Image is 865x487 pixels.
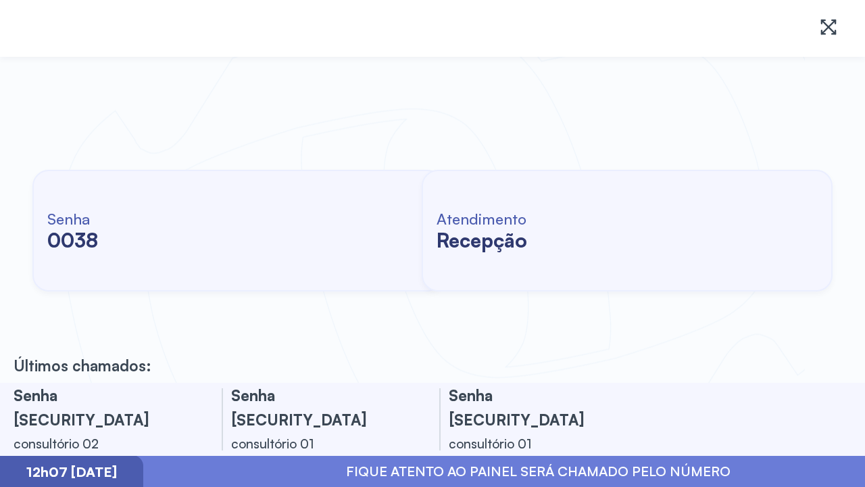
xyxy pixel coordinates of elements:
h3: Senha [SECURITY_DATA] [14,383,189,432]
div: consultório 02 [14,432,189,456]
h3: Senha [SECURITY_DATA] [231,383,407,432]
h2: recepção [437,228,527,252]
p: Últimos chamados: [14,356,151,375]
h6: Senha [47,209,98,228]
div: consultório 01 [231,432,407,456]
img: Logotipo do estabelecimento [22,11,173,46]
div: consultório 01 [449,432,624,456]
h6: Atendimento [437,209,527,228]
h2: 0038 [47,228,98,252]
h3: Senha [SECURITY_DATA] [449,383,624,432]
